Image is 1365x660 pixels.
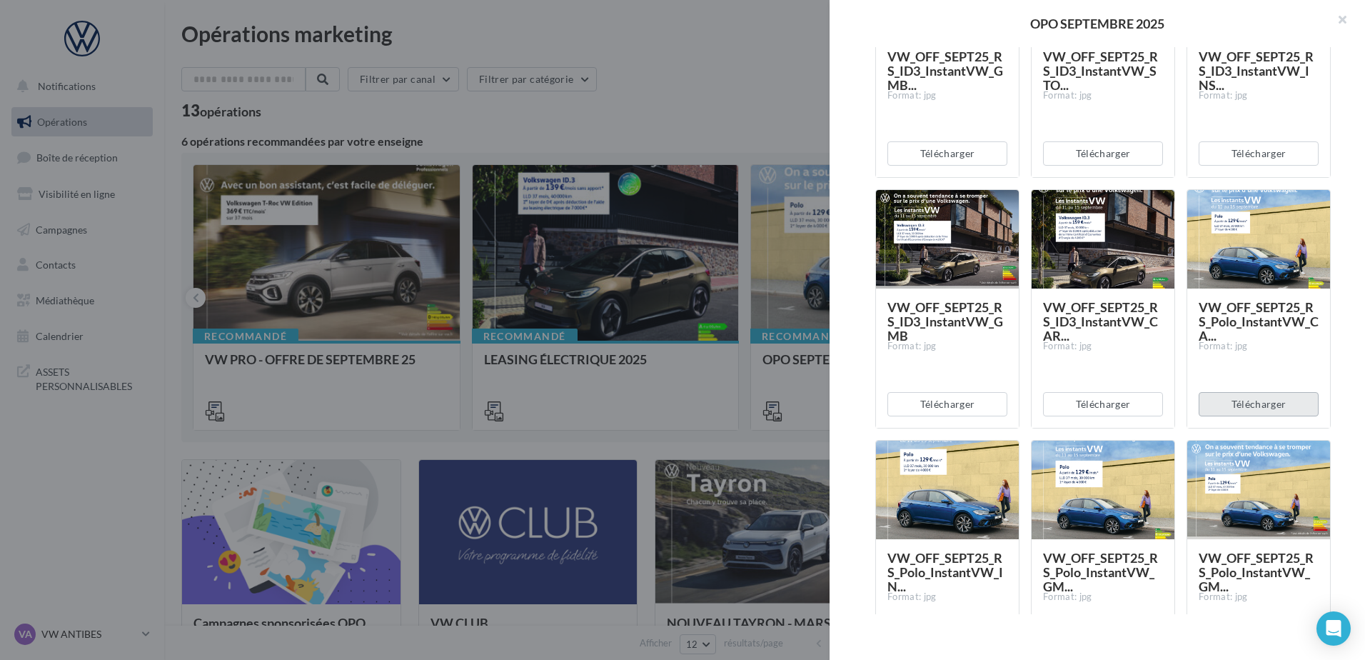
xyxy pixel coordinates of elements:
[887,550,1003,594] span: VW_OFF_SEPT25_RS_Polo_InstantVW_IN...
[852,17,1342,30] div: OPO SEPTEMBRE 2025
[1199,591,1319,604] div: Format: jpg
[1199,340,1319,353] div: Format: jpg
[1043,340,1163,353] div: Format: jpg
[1316,611,1351,646] div: Open Intercom Messenger
[1199,392,1319,416] button: Télécharger
[887,89,1007,102] div: Format: jpg
[887,49,1003,93] span: VW_OFF_SEPT25_RS_ID3_InstantVW_GMB...
[1043,392,1163,416] button: Télécharger
[887,591,1007,604] div: Format: jpg
[1043,299,1158,344] span: VW_OFF_SEPT25_RS_ID3_InstantVW_CAR...
[1199,299,1319,344] span: VW_OFF_SEPT25_RS_Polo_InstantVW_CA...
[1043,49,1158,93] span: VW_OFF_SEPT25_RS_ID3_InstantVW_STO...
[887,340,1007,353] div: Format: jpg
[1043,141,1163,166] button: Télécharger
[1043,550,1158,594] span: VW_OFF_SEPT25_RS_Polo_InstantVW_GM...
[1199,89,1319,102] div: Format: jpg
[1043,591,1163,604] div: Format: jpg
[887,299,1003,344] span: VW_OFF_SEPT25_RS_ID3_InstantVW_GMB
[887,141,1007,166] button: Télécharger
[1043,89,1163,102] div: Format: jpg
[1199,550,1314,594] span: VW_OFF_SEPT25_RS_Polo_InstantVW_GM...
[887,392,1007,416] button: Télécharger
[1199,49,1314,93] span: VW_OFF_SEPT25_RS_ID3_InstantVW_INS...
[1199,141,1319,166] button: Télécharger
